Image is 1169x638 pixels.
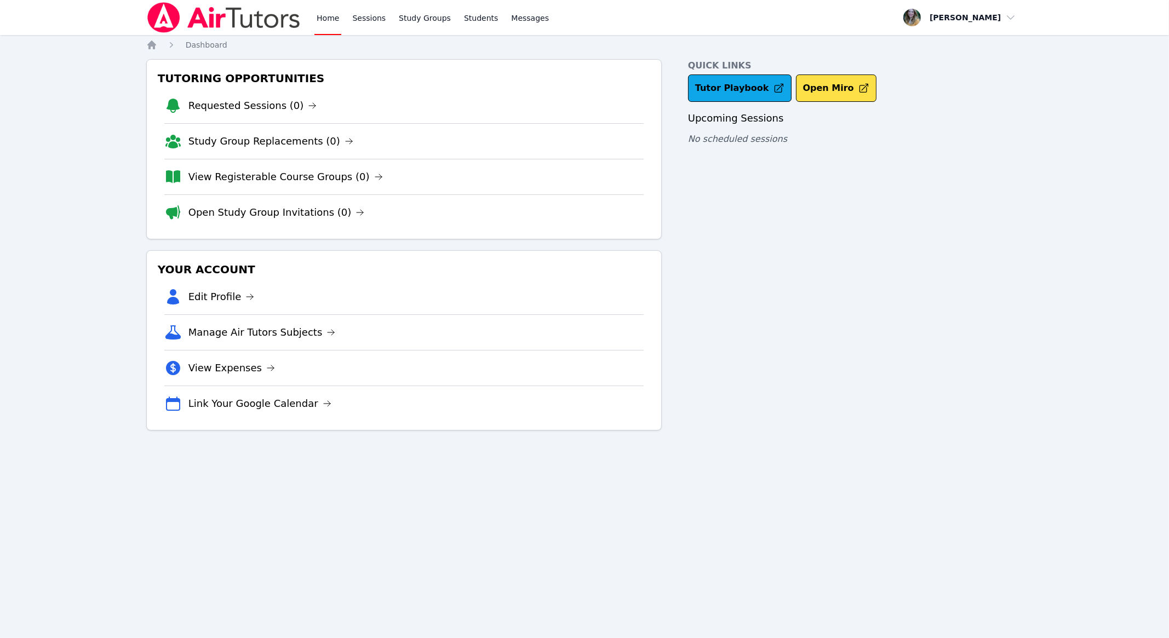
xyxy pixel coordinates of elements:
nav: Breadcrumb [146,39,1023,50]
span: Messages [511,13,549,24]
a: Study Group Replacements (0) [188,134,353,149]
a: Tutor Playbook [688,74,792,102]
a: Dashboard [186,39,227,50]
a: Open Study Group Invitations (0) [188,205,365,220]
a: Requested Sessions (0) [188,98,317,113]
h4: Quick Links [688,59,1023,72]
button: Open Miro [796,74,876,102]
h3: Tutoring Opportunities [156,68,652,88]
a: Edit Profile [188,289,255,304]
a: View Expenses [188,360,275,376]
img: Air Tutors [146,2,301,33]
a: Manage Air Tutors Subjects [188,325,336,340]
a: Link Your Google Calendar [188,396,331,411]
a: View Registerable Course Groups (0) [188,169,383,185]
span: No scheduled sessions [688,134,787,144]
h3: Upcoming Sessions [688,111,1023,126]
span: Dashboard [186,41,227,49]
h3: Your Account [156,260,652,279]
